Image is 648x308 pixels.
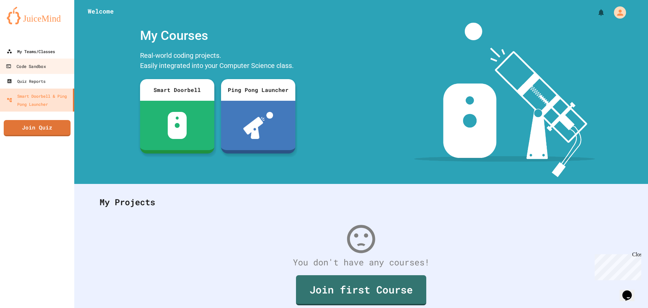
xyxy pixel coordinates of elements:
[7,47,55,55] div: My Teams/Classes
[620,281,641,301] iframe: chat widget
[7,92,70,108] div: Smart Doorbell & Ping Pong Launcher
[93,256,629,269] div: You don't have any courses!
[243,112,273,139] img: ppl-with-ball.png
[3,3,47,43] div: Chat with us now!Close
[6,62,46,71] div: Code Sandbox
[93,189,629,215] div: My Projects
[296,275,426,305] a: Join first Course
[607,5,628,20] div: My Account
[137,49,299,74] div: Real-world coding projects. Easily integrated into your Computer Science class.
[221,79,295,101] div: Ping Pong Launcher
[585,7,607,18] div: My Notifications
[4,120,71,136] a: Join Quiz
[140,79,214,101] div: Smart Doorbell
[7,77,46,85] div: Quiz Reports
[7,7,67,24] img: logo-orange.svg
[168,112,187,139] img: sdb-white.svg
[592,252,641,280] iframe: chat widget
[414,23,595,177] img: banner-image-my-projects.png
[137,23,299,49] div: My Courses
